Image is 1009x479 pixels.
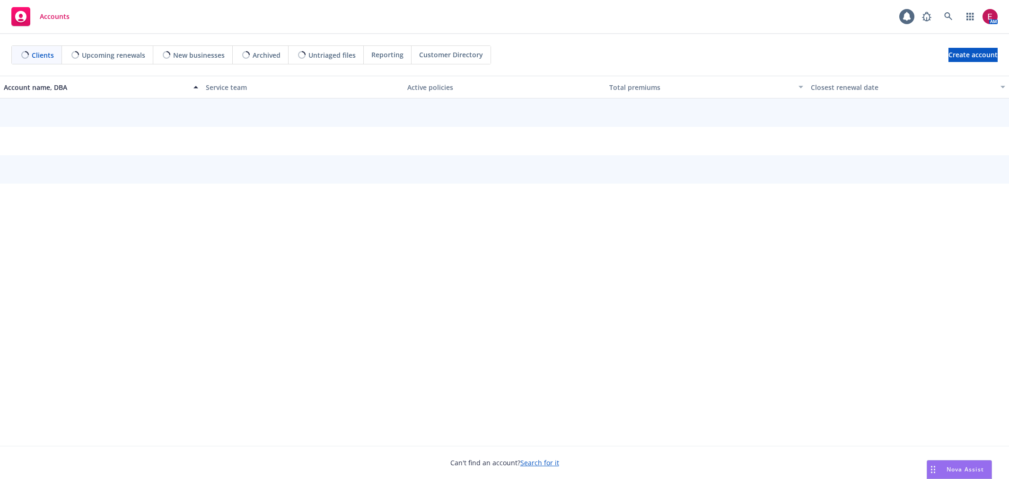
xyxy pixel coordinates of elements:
[811,82,995,92] div: Closest renewal date
[948,48,998,62] a: Create account
[450,458,559,468] span: Can't find an account?
[948,46,998,64] span: Create account
[407,82,602,92] div: Active policies
[206,82,400,92] div: Service team
[917,7,936,26] a: Report a Bug
[253,50,281,60] span: Archived
[807,76,1009,98] button: Closest renewal date
[605,76,807,98] button: Total premiums
[82,50,145,60] span: Upcoming renewals
[983,9,998,24] img: photo
[927,460,992,479] button: Nova Assist
[371,50,404,60] span: Reporting
[927,461,939,479] div: Drag to move
[308,50,356,60] span: Untriaged files
[947,465,984,473] span: Nova Assist
[961,7,980,26] a: Switch app
[32,50,54,60] span: Clients
[520,458,559,467] a: Search for it
[4,82,188,92] div: Account name, DBA
[939,7,958,26] a: Search
[404,76,605,98] button: Active policies
[173,50,225,60] span: New businesses
[202,76,404,98] button: Service team
[609,82,793,92] div: Total premiums
[8,3,73,30] a: Accounts
[419,50,483,60] span: Customer Directory
[40,13,70,20] span: Accounts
